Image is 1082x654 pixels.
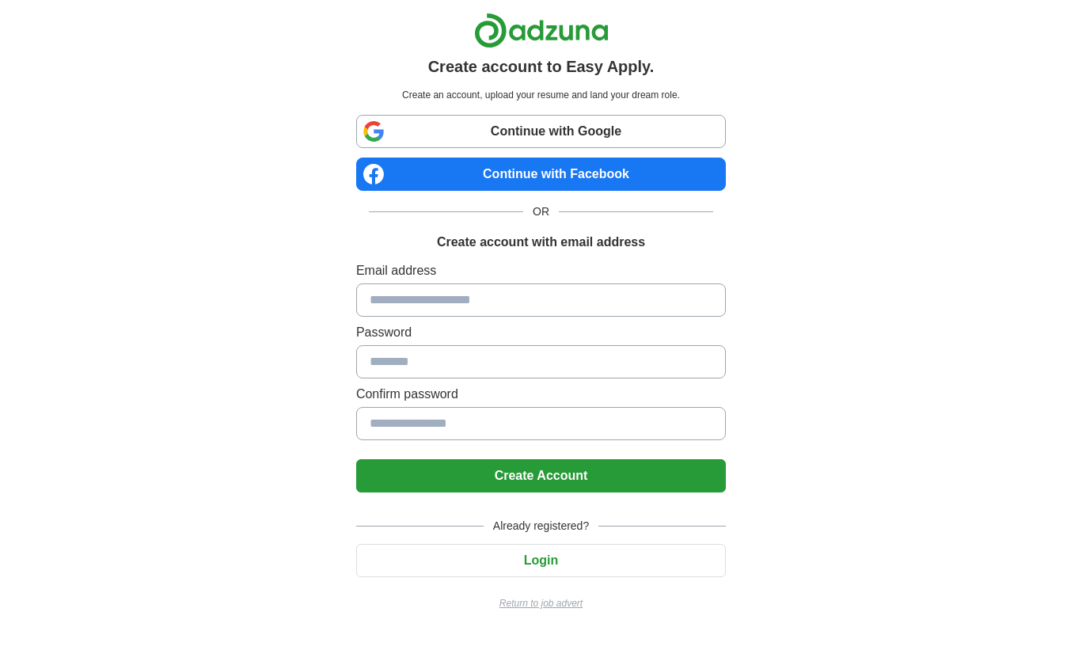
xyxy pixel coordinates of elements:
[428,55,655,78] h1: Create account to Easy Apply.
[356,261,726,280] label: Email address
[356,385,726,404] label: Confirm password
[356,544,726,577] button: Login
[356,596,726,610] a: Return to job advert
[523,203,559,220] span: OR
[437,233,645,252] h1: Create account with email address
[356,459,726,492] button: Create Account
[356,553,726,567] a: Login
[356,115,726,148] a: Continue with Google
[484,518,598,534] span: Already registered?
[474,13,609,48] img: Adzuna logo
[359,88,723,102] p: Create an account, upload your resume and land your dream role.
[356,323,726,342] label: Password
[356,158,726,191] a: Continue with Facebook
